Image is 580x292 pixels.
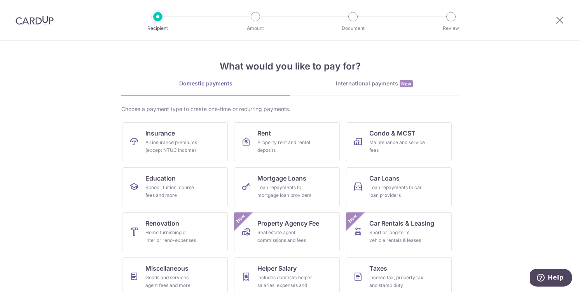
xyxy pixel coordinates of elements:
[234,167,340,206] a: Mortgage LoansLoan repayments to mortgage loan providers
[122,212,228,251] a: RenovationHome furnishing or interior reno-expenses
[369,274,425,289] div: Income tax, property tax and stamp duty
[530,269,572,288] iframe: Opens a widget where you can find more information
[346,212,359,225] span: New
[257,219,319,228] span: Property Agency Fee
[234,122,340,161] a: RentProperty rent and rental deposits
[121,105,459,113] div: Choose a payment type to create one-time or recurring payments.
[257,129,271,138] span: Rent
[122,122,228,161] a: InsuranceAll insurance premiums (except NTUC Income)
[346,167,452,206] a: Car LoansLoan repayments to car loan providers
[257,184,313,199] div: Loan repayments to mortgage loan providers
[369,264,387,273] span: Taxes
[346,212,452,251] a: Car Rentals & LeasingShort or long‑term vehicle rentals & leasesNew
[145,184,201,199] div: School, tuition, course fees and more
[369,184,425,199] div: Loan repayments to car loan providers
[145,264,189,273] span: Miscellaneous
[369,174,400,183] span: Car Loans
[324,24,382,32] p: Document
[129,24,187,32] p: Recipient
[234,212,247,225] span: New
[234,212,340,251] a: Property Agency FeeReal estate agent commissions and feesNew
[257,229,313,244] div: Real estate agent commissions and fees
[145,139,201,154] div: All insurance premiums (except NTUC Income)
[145,174,176,183] span: Education
[145,129,175,138] span: Insurance
[422,24,480,32] p: Review
[121,80,290,87] div: Domestic payments
[122,167,228,206] a: EducationSchool, tuition, course fees and more
[346,122,452,161] a: Condo & MCSTMaintenance and service fees
[145,274,201,289] div: Goods and services, agent fees and more
[257,264,297,273] span: Helper Salary
[369,219,434,228] span: Car Rentals & Leasing
[290,80,459,88] div: International payments
[369,229,425,244] div: Short or long‑term vehicle rentals & leases
[145,219,179,228] span: Renovation
[16,16,54,25] img: CardUp
[257,174,306,183] span: Mortgage Loans
[121,59,459,73] h4: What would you like to pay for?
[257,139,313,154] div: Property rent and rental deposits
[369,139,425,154] div: Maintenance and service fees
[145,229,201,244] div: Home furnishing or interior reno-expenses
[369,129,416,138] span: Condo & MCST
[227,24,284,32] p: Amount
[400,80,413,87] span: New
